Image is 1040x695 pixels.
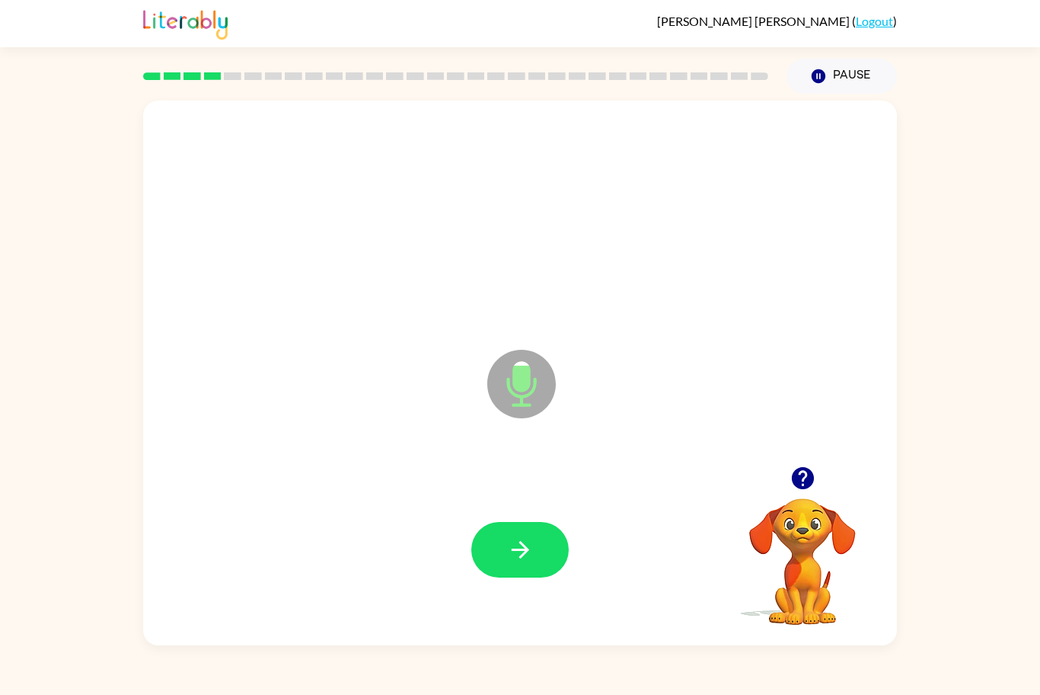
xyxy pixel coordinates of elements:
[143,6,228,40] img: Literably
[726,475,879,627] video: Your browser must support playing .mp4 files to use Literably. Please try using another browser.
[786,59,897,94] button: Pause
[657,14,852,28] span: [PERSON_NAME] [PERSON_NAME]
[856,14,893,28] a: Logout
[657,14,897,28] div: ( )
